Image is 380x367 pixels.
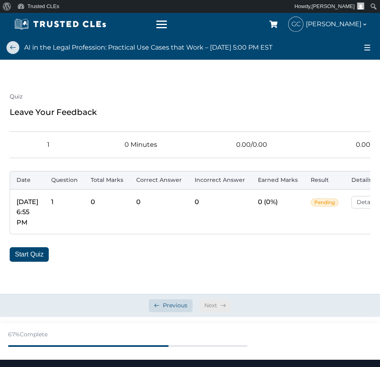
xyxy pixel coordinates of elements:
[130,190,188,235] td: 0
[8,330,247,339] div: 67%
[149,299,193,312] a: Previous
[10,140,50,150] div: Questions:
[163,302,187,309] span: Previous
[304,171,345,189] th: Result
[306,19,368,29] span: [PERSON_NAME]
[45,190,84,235] td: 1
[251,171,304,189] th: Earned Marks
[195,140,267,150] div: Total Marks:
[84,171,130,189] th: Total Marks
[10,92,370,101] div: Quiz
[47,140,50,150] span: 1
[125,140,157,150] span: 0 Minutes
[311,3,355,9] span: [PERSON_NAME]
[10,247,49,262] button: Start Quiz
[10,190,45,235] td: [DATE] 6:55 PM
[188,171,251,189] th: Incorrect Answer
[20,331,48,338] span: Complete
[251,190,304,235] td: 0 (0%)
[10,106,370,119] div: Leave Your Feedback
[305,140,370,150] div: Passing Marks:
[88,140,157,150] div: Quiz Time:
[84,190,130,235] td: 0
[130,171,188,189] th: Correct Answer
[10,171,45,189] th: Date
[356,140,370,150] span: 0.00
[12,18,108,30] img: Trusted CLEs
[236,140,267,150] span: 0.00/0.00
[289,17,303,31] span: GC
[45,171,84,189] th: Question
[188,190,251,235] td: 0
[24,42,272,53] div: AI in the Legal Profession: Practical Use Cases that Work – [DATE] 5:00 PM EST
[311,198,338,206] span: Pending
